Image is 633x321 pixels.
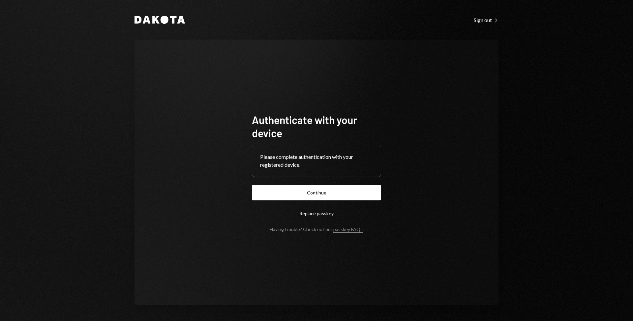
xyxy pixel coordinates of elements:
[252,206,381,221] button: Replace passkey
[333,226,363,233] a: passkey FAQs
[474,16,498,23] a: Sign out
[270,226,364,232] div: Having trouble? Check out our .
[474,17,498,23] div: Sign out
[260,153,373,169] div: Please complete authentication with your registered device.
[252,185,381,200] button: Continue
[252,113,381,139] h1: Authenticate with your device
